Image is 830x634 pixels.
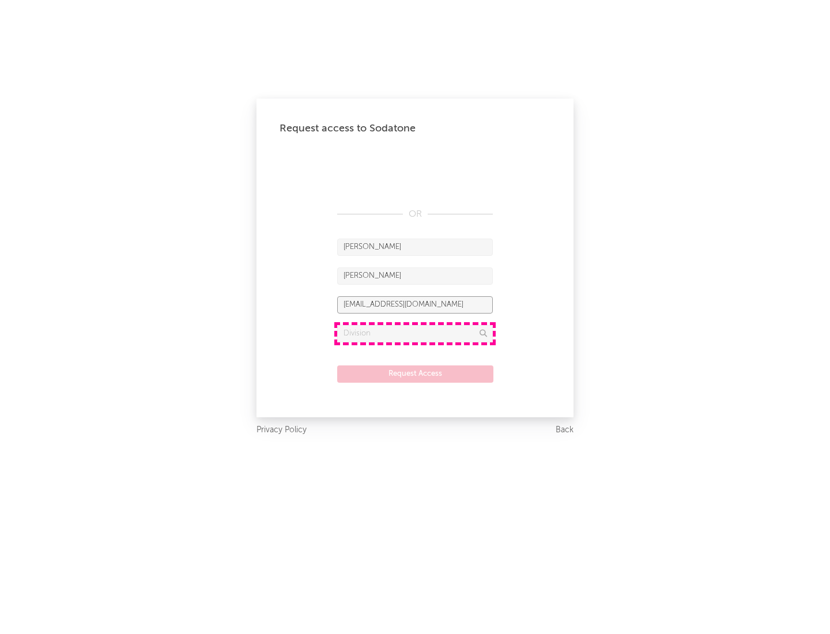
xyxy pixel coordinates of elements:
[337,325,493,342] input: Division
[280,122,550,135] div: Request access to Sodatone
[337,296,493,314] input: Email
[337,267,493,285] input: Last Name
[337,207,493,221] div: OR
[337,365,493,383] button: Request Access
[337,239,493,256] input: First Name
[556,423,574,437] a: Back
[256,423,307,437] a: Privacy Policy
